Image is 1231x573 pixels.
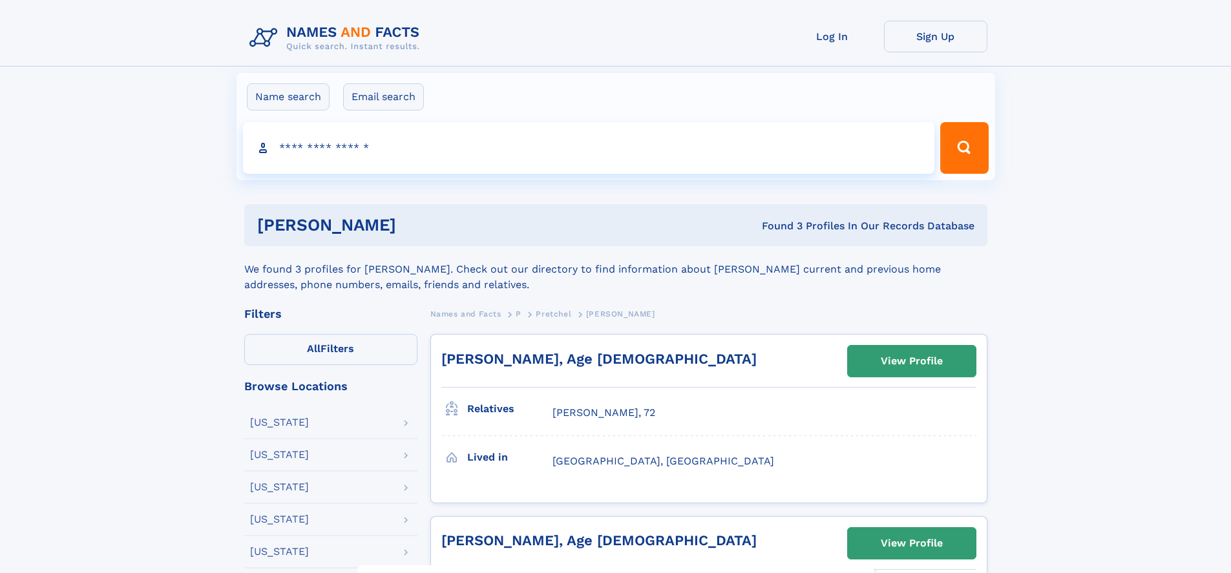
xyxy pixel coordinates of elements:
[552,406,655,420] a: [PERSON_NAME], 72
[781,21,884,52] a: Log In
[430,306,501,322] a: Names and Facts
[244,246,987,293] div: We found 3 profiles for [PERSON_NAME]. Check out our directory to find information about [PERSON_...
[848,346,976,377] a: View Profile
[250,450,309,460] div: [US_STATE]
[536,309,571,318] span: Pretchel
[250,482,309,492] div: [US_STATE]
[848,528,976,559] a: View Profile
[884,21,987,52] a: Sign Up
[467,398,552,420] h3: Relatives
[516,306,521,322] a: P
[250,514,309,525] div: [US_STATE]
[536,306,571,322] a: Pretchel
[244,21,430,56] img: Logo Names and Facts
[247,83,330,110] label: Name search
[244,380,417,392] div: Browse Locations
[940,122,988,174] button: Search Button
[244,308,417,320] div: Filters
[244,334,417,365] label: Filters
[441,532,757,548] a: [PERSON_NAME], Age [DEMOGRAPHIC_DATA]
[243,122,935,174] input: search input
[586,309,655,318] span: [PERSON_NAME]
[467,446,552,468] h3: Lived in
[881,528,943,558] div: View Profile
[516,309,521,318] span: P
[250,417,309,428] div: [US_STATE]
[579,219,974,233] div: Found 3 Profiles In Our Records Database
[343,83,424,110] label: Email search
[250,547,309,557] div: [US_STATE]
[307,342,321,355] span: All
[441,351,757,367] a: [PERSON_NAME], Age [DEMOGRAPHIC_DATA]
[257,217,579,233] h1: [PERSON_NAME]
[552,455,774,467] span: [GEOGRAPHIC_DATA], [GEOGRAPHIC_DATA]
[881,346,943,376] div: View Profile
